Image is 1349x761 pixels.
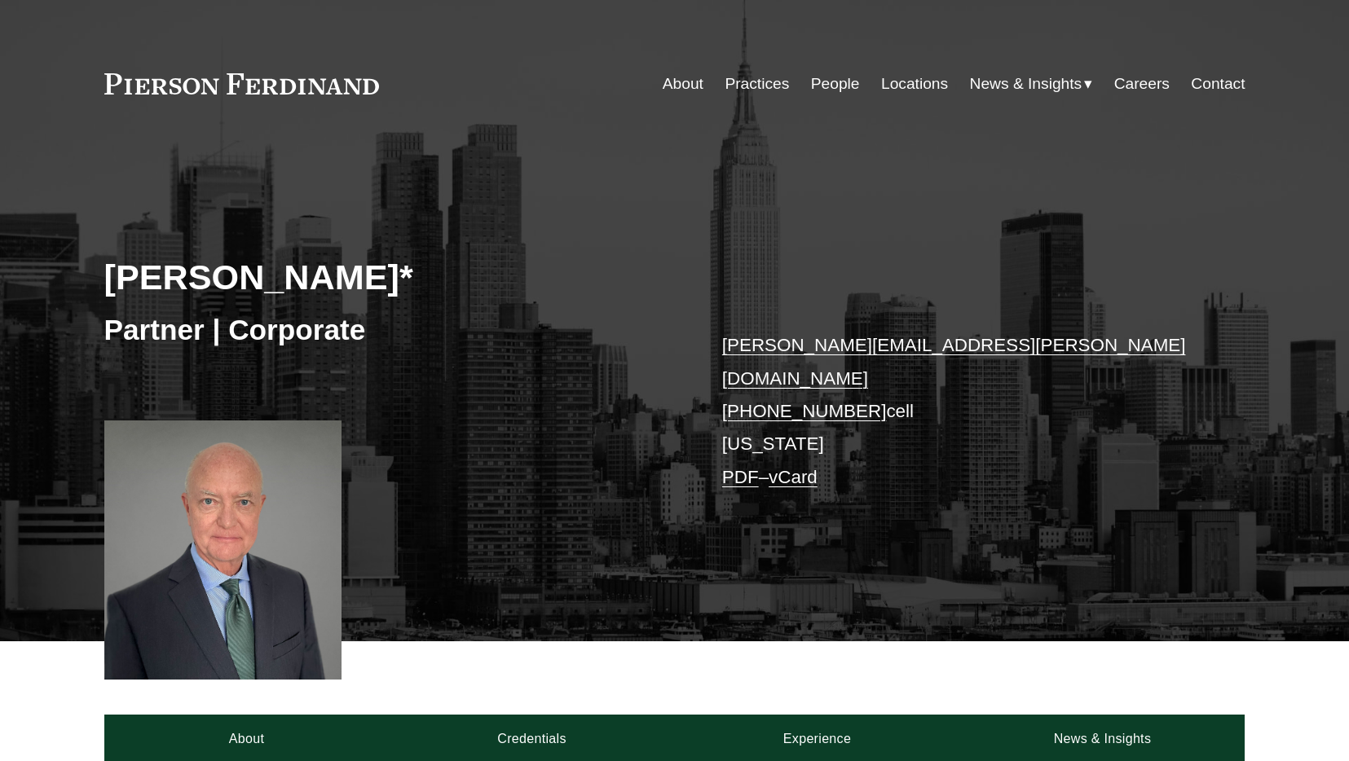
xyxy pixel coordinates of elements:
a: [PHONE_NUMBER] [722,401,887,421]
p: cell [US_STATE] – [722,329,1197,494]
h2: [PERSON_NAME]* [104,256,675,298]
h3: Partner | Corporate [104,312,675,348]
a: folder dropdown [970,68,1093,99]
a: PDF [722,467,759,487]
a: [PERSON_NAME][EMAIL_ADDRESS][PERSON_NAME][DOMAIN_NAME] [722,335,1186,388]
a: About [663,68,703,99]
a: Careers [1114,68,1170,99]
a: vCard [769,467,818,487]
a: People [811,68,860,99]
a: Locations [881,68,948,99]
span: News & Insights [970,70,1082,99]
a: Contact [1191,68,1245,99]
a: Practices [725,68,789,99]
